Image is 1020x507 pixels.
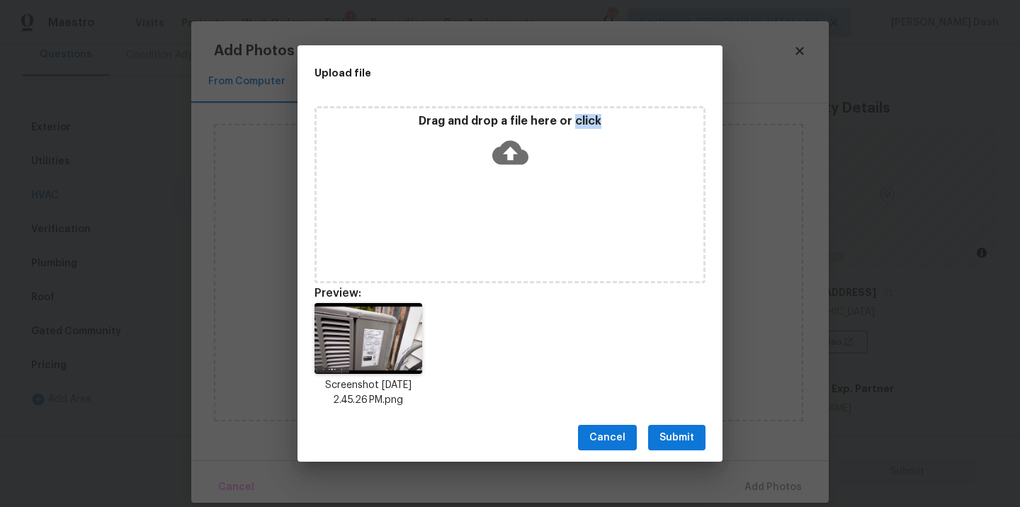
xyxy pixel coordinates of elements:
[314,303,422,374] img: oLgkQIECAAAECBAgQIECAAAECBAgQIECAAAECBAgQIECAAAECBAgQIECAAAECBAgQaAIDwF4JxLo5pPAAAAAASUVORK5CYII=
[648,425,705,451] button: Submit
[589,429,625,447] span: Cancel
[578,425,637,451] button: Cancel
[314,65,642,81] h2: Upload file
[317,114,703,129] p: Drag and drop a file here or click
[314,378,422,408] p: Screenshot [DATE] 2.45.26 PM.png
[659,429,694,447] span: Submit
